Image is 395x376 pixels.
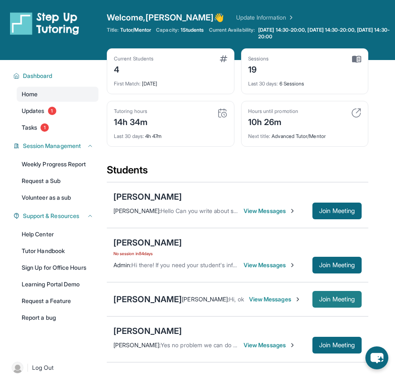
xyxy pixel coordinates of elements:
[114,133,144,139] span: Last 30 days :
[23,142,81,150] span: Session Management
[113,261,131,268] span: Admin :
[319,343,355,348] span: Join Meeting
[107,163,368,182] div: Students
[319,263,355,268] span: Join Meeting
[161,341,251,348] span: Yes no problem we can do [DATE]
[289,208,296,214] img: Chevron-Right
[22,107,45,115] span: Updates
[286,13,294,22] img: Chevron Right
[23,72,53,80] span: Dashboard
[248,115,298,128] div: 10h 26m
[20,142,93,150] button: Session Management
[220,55,227,62] img: card
[113,325,182,337] div: [PERSON_NAME]
[244,341,296,349] span: View Messages
[289,262,296,268] img: Chevron-Right
[113,341,161,348] span: [PERSON_NAME] :
[107,12,224,23] span: Welcome, [PERSON_NAME] 👋
[10,12,79,35] img: logo
[17,157,98,172] a: Weekly Progress Report
[319,297,355,302] span: Join Meeting
[312,257,362,273] button: Join Meeting
[181,27,204,33] span: 1 Students
[365,346,388,369] button: chat-button
[120,27,151,33] span: Tutor/Mentor
[20,212,93,220] button: Support & Resources
[258,27,393,40] span: [DATE] 14:30-20:00, [DATE] 14:30-20:00, [DATE] 14:30-20:00
[114,55,153,62] div: Current Students
[319,208,355,213] span: Join Meeting
[249,295,301,303] span: View Messages
[114,128,227,140] div: 4h 47m
[113,191,182,203] div: [PERSON_NAME]
[17,190,98,205] a: Volunteer as a sub
[22,90,38,98] span: Home
[48,107,56,115] span: 1
[289,342,296,348] img: Chevron-Right
[182,296,229,303] span: [PERSON_NAME] :
[248,128,362,140] div: Advanced Tutor/Mentor
[114,108,148,115] div: Tutoring hours
[161,207,262,214] span: Hello Can you write about scheduling?
[257,27,395,40] a: [DATE] 14:30-20:00, [DATE] 14:30-20:00, [DATE] 14:30-20:00
[156,27,179,33] span: Capacity:
[17,87,98,102] a: Home
[12,362,23,373] img: user-img
[209,27,255,40] span: Current Availability:
[17,293,98,308] a: Request a Feature
[17,103,98,118] a: Updates1
[17,310,98,325] a: Report a bug
[352,55,361,63] img: card
[17,173,98,188] a: Request a Sub
[229,296,244,303] span: Hi, ok
[40,123,49,132] span: 1
[248,62,269,75] div: 19
[17,227,98,242] a: Help Center
[113,293,182,305] div: [PERSON_NAME]
[20,72,93,80] button: Dashboard
[312,203,362,219] button: Join Meeting
[17,277,98,292] a: Learning Portal Demo
[17,243,98,258] a: Tutor Handbook
[312,291,362,308] button: Join Meeting
[113,207,161,214] span: [PERSON_NAME] :
[113,237,182,248] div: [PERSON_NAME]
[248,80,278,87] span: Last 30 days :
[17,120,98,135] a: Tasks1
[236,13,294,22] a: Update Information
[312,337,362,353] button: Join Meeting
[244,207,296,215] span: View Messages
[248,108,298,115] div: Hours until promotion
[351,108,361,118] img: card
[27,363,29,373] span: |
[22,123,37,132] span: Tasks
[114,115,148,128] div: 14h 34m
[23,212,79,220] span: Support & Resources
[17,260,98,275] a: Sign Up for Office Hours
[114,62,153,75] div: 4
[114,75,227,87] div: [DATE]
[248,133,271,139] span: Next title :
[113,250,182,257] span: No session in 84 days
[294,296,301,303] img: Chevron-Right
[114,80,141,87] span: First Match :
[244,261,296,269] span: View Messages
[107,27,118,33] span: Title:
[217,108,227,118] img: card
[248,75,362,87] div: 6 Sessions
[248,55,269,62] div: Sessions
[32,363,54,372] span: Log Out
